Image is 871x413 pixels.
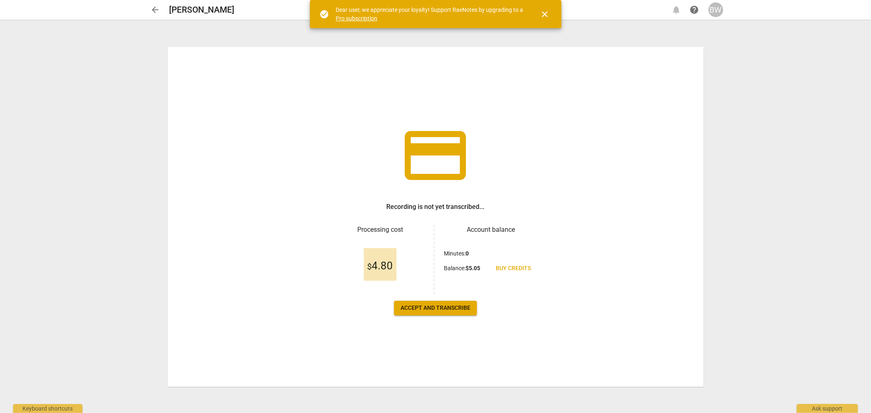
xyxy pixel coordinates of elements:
[394,301,477,315] button: Accept and transcribe
[334,225,427,235] h3: Processing cost
[368,260,393,272] span: 4.80
[169,5,235,15] h2: [PERSON_NAME]
[466,250,469,257] b: 0
[444,225,538,235] h3: Account balance
[320,9,330,19] span: check_circle
[151,5,160,15] span: arrow_back
[690,5,699,15] span: help
[708,2,723,17] button: BW
[540,9,550,19] span: close
[444,264,481,273] p: Balance :
[336,15,378,22] a: Pro subscription
[797,404,858,413] div: Ask support
[368,262,372,271] span: $
[13,404,82,413] div: Keyboard shortcuts
[399,119,472,192] span: credit_card
[401,304,470,312] span: Accept and transcribe
[466,265,481,271] b: $ 5.05
[687,2,702,17] a: Help
[444,249,469,258] p: Minutes :
[336,6,526,22] div: Dear user, we appreciate your loyalty! Support RaeNotes by upgrading to a
[387,202,485,212] h3: Recording is not yet transcribed...
[496,264,531,273] span: Buy credits
[535,4,555,24] button: Close
[490,261,538,276] a: Buy credits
